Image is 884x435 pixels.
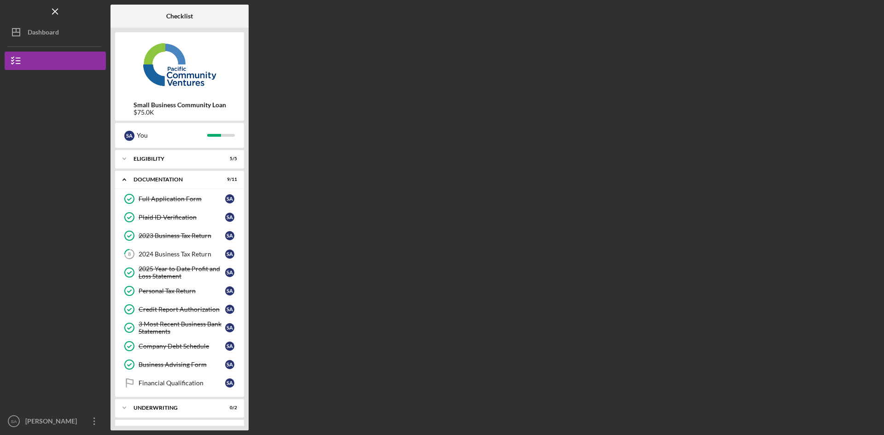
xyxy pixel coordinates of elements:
[221,177,237,182] div: 9 / 11
[225,268,234,277] div: S A
[225,249,234,259] div: S A
[134,101,226,109] b: Small Business Community Loan
[139,232,225,239] div: 2023 Business Tax Return
[120,263,239,282] a: 2025 Year to Date Profit and Loss StatementSA
[5,412,106,430] button: SA[PERSON_NAME]
[139,379,225,387] div: Financial Qualification
[5,23,106,41] button: Dashboard
[166,12,193,20] b: Checklist
[139,214,225,221] div: Plaid ID Verification
[23,412,83,433] div: [PERSON_NAME]
[139,265,225,280] div: 2025 Year to Date Profit and Loss Statement
[139,361,225,368] div: Business Advising Form
[139,195,225,203] div: Full Application Form
[120,337,239,355] a: Company Debt ScheduleSA
[139,306,225,313] div: Credit Report Authorization
[120,355,239,374] a: Business Advising FormSA
[225,194,234,203] div: S A
[137,128,207,143] div: You
[139,250,225,258] div: 2024 Business Tax Return
[120,190,239,208] a: Full Application FormSA
[134,405,214,411] div: Underwriting
[225,286,234,296] div: S A
[120,319,239,337] a: 3 Most Recent Business Bank StatementsSA
[225,213,234,222] div: S A
[225,360,234,369] div: S A
[120,282,239,300] a: Personal Tax ReturnSA
[225,323,234,332] div: S A
[139,342,225,350] div: Company Debt Schedule
[120,208,239,226] a: Plaid ID VerificationSA
[28,23,59,44] div: Dashboard
[225,378,234,388] div: S A
[221,405,237,411] div: 0 / 2
[139,287,225,295] div: Personal Tax Return
[115,37,244,92] img: Product logo
[225,342,234,351] div: S A
[134,156,214,162] div: Eligibility
[11,419,17,424] text: SA
[124,131,134,141] div: S A
[128,251,131,257] tspan: 8
[120,226,239,245] a: 2023 Business Tax ReturnSA
[120,374,239,392] a: Financial QualificationSA
[134,109,226,116] div: $75.0K
[225,231,234,240] div: S A
[134,177,214,182] div: Documentation
[120,245,239,263] a: 82024 Business Tax ReturnSA
[139,320,225,335] div: 3 Most Recent Business Bank Statements
[120,300,239,319] a: Credit Report AuthorizationSA
[225,305,234,314] div: S A
[221,156,237,162] div: 5 / 5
